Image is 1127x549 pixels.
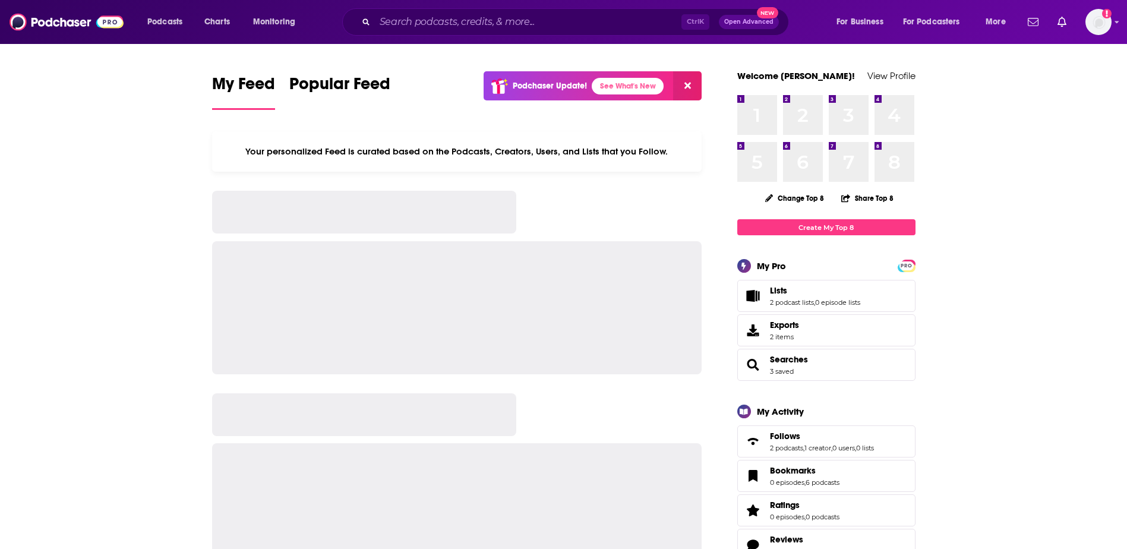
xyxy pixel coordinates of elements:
span: Lists [737,280,916,312]
span: Logged in as BerkMarc [1085,9,1112,35]
button: open menu [828,12,898,31]
span: , [803,444,804,452]
span: 2 items [770,333,799,341]
a: 0 episodes [770,513,804,521]
span: Podcasts [147,14,182,30]
button: open menu [895,12,977,31]
button: open menu [977,12,1021,31]
p: Podchaser Update! [513,81,587,91]
span: Follows [737,425,916,457]
span: Bookmarks [770,465,816,476]
a: Charts [197,12,237,31]
span: , [804,478,806,487]
span: , [804,513,806,521]
a: 0 lists [856,444,874,452]
a: Exports [737,314,916,346]
a: Popular Feed [289,74,390,110]
a: Searches [770,354,808,365]
a: Show notifications dropdown [1053,12,1071,32]
span: Exports [770,320,799,330]
a: Follows [741,433,765,450]
span: For Business [836,14,883,30]
span: Open Advanced [724,19,774,25]
a: 2 podcasts [770,444,803,452]
a: 6 podcasts [806,478,839,487]
a: PRO [899,261,914,270]
span: Ratings [770,500,800,510]
a: 0 podcasts [806,513,839,521]
a: 2 podcast lists [770,298,814,307]
a: Searches [741,356,765,373]
button: Change Top 8 [758,191,832,206]
span: Ratings [737,494,916,526]
button: Share Top 8 [841,187,894,210]
span: Ctrl K [681,14,709,30]
button: Show profile menu [1085,9,1112,35]
a: Ratings [741,502,765,519]
span: Exports [741,322,765,339]
svg: Add a profile image [1102,9,1112,18]
button: open menu [245,12,311,31]
a: Create My Top 8 [737,219,916,235]
a: Welcome [PERSON_NAME]! [737,70,855,81]
a: View Profile [867,70,916,81]
span: , [855,444,856,452]
a: Ratings [770,500,839,510]
a: 0 episodes [770,478,804,487]
div: My Pro [757,260,786,272]
button: Open AdvancedNew [719,15,779,29]
input: Search podcasts, credits, & more... [375,12,681,31]
img: Podchaser - Follow, Share and Rate Podcasts [10,11,124,33]
div: My Activity [757,406,804,417]
span: , [814,298,815,307]
button: open menu [139,12,198,31]
span: For Podcasters [903,14,960,30]
a: 1 creator [804,444,831,452]
a: 3 saved [770,367,794,376]
a: Reviews [770,534,839,545]
a: Lists [741,288,765,304]
span: New [757,7,778,18]
a: Show notifications dropdown [1023,12,1043,32]
span: Searches [737,349,916,381]
a: Lists [770,285,860,296]
span: Bookmarks [737,460,916,492]
a: 0 users [832,444,855,452]
span: Charts [204,14,230,30]
a: 0 episode lists [815,298,860,307]
span: Monitoring [253,14,295,30]
span: Lists [770,285,787,296]
div: Your personalized Feed is curated based on the Podcasts, Creators, Users, and Lists that you Follow. [212,131,702,172]
span: , [831,444,832,452]
a: Bookmarks [741,468,765,484]
a: My Feed [212,74,275,110]
span: More [986,14,1006,30]
span: Popular Feed [289,74,390,101]
a: Bookmarks [770,465,839,476]
div: Search podcasts, credits, & more... [353,8,800,36]
span: Reviews [770,534,803,545]
img: User Profile [1085,9,1112,35]
a: Follows [770,431,874,441]
span: Follows [770,431,800,441]
a: See What's New [592,78,664,94]
span: My Feed [212,74,275,101]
